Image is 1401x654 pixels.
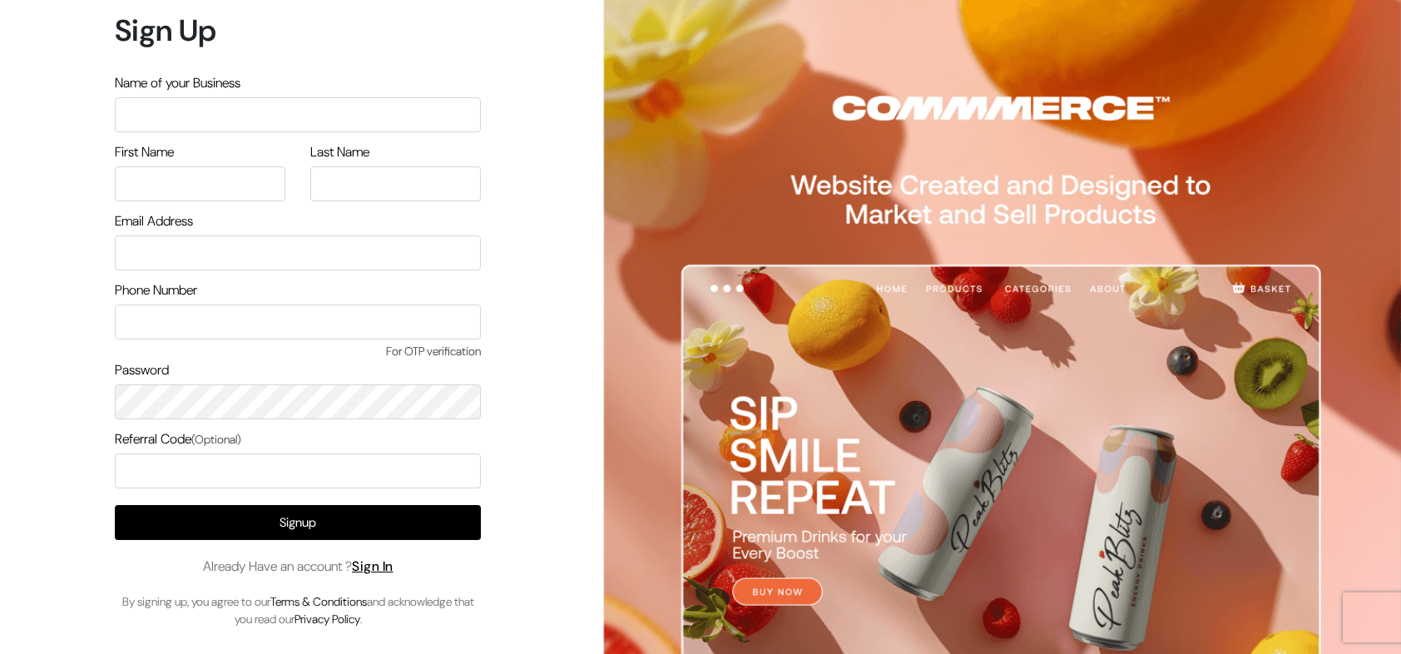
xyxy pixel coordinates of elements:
label: Last Name [310,142,369,162]
a: Terms & Conditions [270,594,367,609]
span: (Optional) [191,432,241,447]
label: First Name [115,142,174,162]
span: For OTP verification [115,343,481,360]
p: By signing up, you agree to our and acknowledge that you read our . [115,593,481,628]
a: Privacy Policy [295,612,360,627]
label: Name of your Business [115,73,240,93]
span: Already Have an account ? [203,557,394,577]
h1: Sign Up [115,12,481,48]
label: Email Address [115,211,193,231]
a: Sign In [352,557,394,575]
button: Signup [115,505,481,540]
label: Password [115,360,169,380]
label: Phone Number [115,280,197,300]
label: Referral Code [115,429,241,449]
